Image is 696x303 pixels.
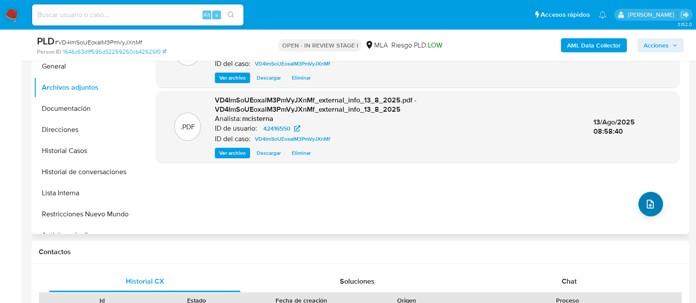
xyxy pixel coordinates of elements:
[215,73,250,83] button: Ver archivo
[180,122,195,132] p: .PDF
[599,11,606,18] a: Notificaciones
[55,38,142,47] span: # VD4ImSoUEoxalM3PmVyJXnMf
[251,134,334,144] a: VD4ImSoUEoxalM3PmVyJXnMf
[644,38,669,52] span: Acciones
[257,73,281,82] span: Descargar
[287,148,315,158] button: Eliminar
[677,21,692,28] span: 3.152.0
[34,77,144,98] button: Archivos adjuntos
[292,149,311,157] span: Eliminar
[427,40,442,50] span: LOW
[255,134,330,144] span: VD4ImSoUEoxalM3PmVyJXnMf
[593,117,635,137] span: 13/Ago/2025 08:58:40
[562,276,577,286] span: Chat
[34,98,144,119] button: Documentación
[255,58,330,69] span: VD4ImSoUEoxalM3PmVyJXnMf
[287,73,315,83] button: Eliminar
[561,38,627,52] button: AML Data Collector
[219,73,246,82] span: Ver archivo
[34,225,144,246] button: Anticipos de dinero
[37,34,55,48] b: PLD
[126,276,164,286] span: Historial CX
[541,10,590,19] span: Accesos rápidos
[37,48,61,56] b: Person ID
[638,192,663,216] button: upload-file
[215,114,241,123] p: Analista:
[242,114,273,123] h6: mcisterna
[215,11,218,19] span: s
[39,248,682,256] h1: Contactos
[34,161,144,183] button: Historial de conversaciones
[63,48,166,56] a: 1646c63d1ff596d32259250cb42625f0
[251,58,334,69] a: VD4ImSoUEoxalM3PmVyJXnMf
[34,119,144,140] button: Direcciones
[215,148,250,158] button: Ver archivo
[215,135,250,143] p: ID del caso:
[34,56,144,77] button: General
[34,140,144,161] button: Historial Casos
[215,59,250,68] p: ID del caso:
[258,123,306,134] a: 42416550
[340,276,375,286] span: Soluciones
[292,73,311,82] span: Eliminar
[263,123,291,134] span: 42416550
[278,39,361,51] p: OPEN - IN REVIEW STAGE I
[680,10,689,19] a: Salir
[391,40,442,50] span: Riesgo PLD:
[219,149,246,157] span: Ver archivo
[34,204,144,225] button: Restricciones Nuevo Mundo
[222,9,240,21] button: search-icon
[567,38,621,52] b: AML Data Collector
[215,124,257,133] p: ID de usuario:
[203,11,210,19] span: Alt
[215,95,416,115] span: VD4ImSoUEoxalM3PmVyJXnMf_external_info_13_8_2025.pdf - VD4ImSoUEoxalM3PmVyJXnMf_external_info_13_...
[627,11,677,19] p: milagros.cisterna@mercadolibre.com
[32,9,243,21] input: Buscar usuario o caso...
[252,73,285,83] button: Descargar
[637,38,684,52] button: Acciones
[257,149,281,157] span: Descargar
[34,183,144,204] button: Lista Interna
[252,148,285,158] button: Descargar
[365,40,387,50] div: MLA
